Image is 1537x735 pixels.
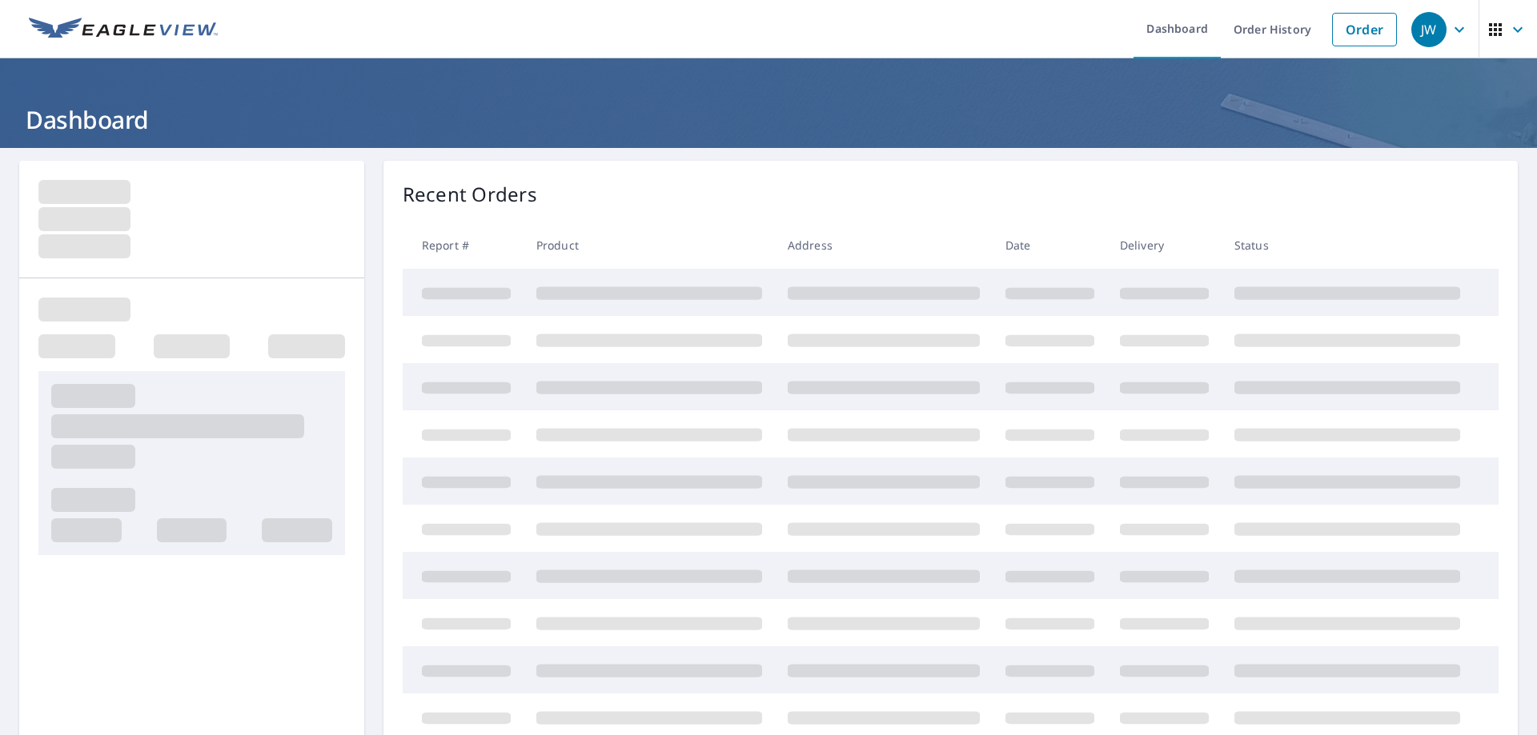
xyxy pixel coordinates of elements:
img: EV Logo [29,18,218,42]
th: Product [524,222,775,269]
th: Address [775,222,993,269]
h1: Dashboard [19,103,1518,136]
th: Date [993,222,1107,269]
div: JW [1411,12,1447,47]
a: Order [1332,13,1397,46]
th: Delivery [1107,222,1222,269]
th: Status [1222,222,1473,269]
th: Report # [403,222,524,269]
p: Recent Orders [403,180,537,209]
